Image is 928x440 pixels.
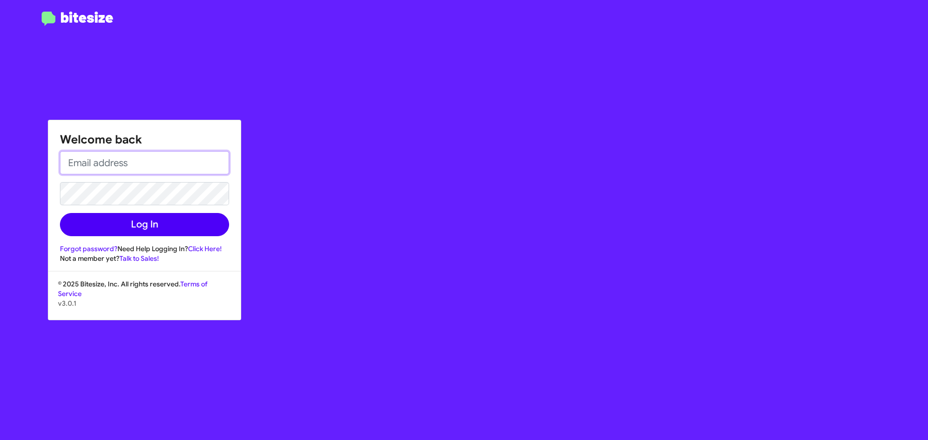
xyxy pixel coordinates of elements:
button: Log In [60,213,229,236]
input: Email address [60,151,229,174]
h1: Welcome back [60,132,229,147]
p: v3.0.1 [58,298,231,308]
a: Talk to Sales! [119,254,159,263]
a: Forgot password? [60,244,117,253]
div: © 2025 Bitesize, Inc. All rights reserved. [48,279,241,320]
a: Click Here! [188,244,222,253]
div: Need Help Logging In? [60,244,229,254]
div: Not a member yet? [60,254,229,263]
